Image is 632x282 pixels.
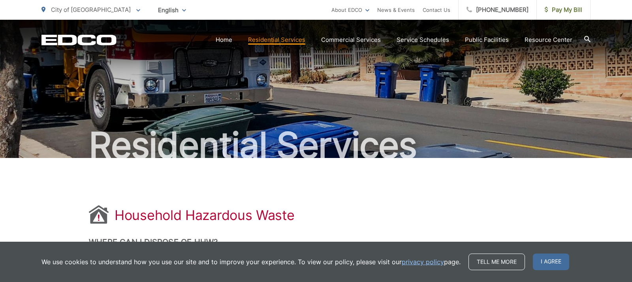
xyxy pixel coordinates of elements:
[41,257,461,267] p: We use cookies to understand how you use our site and to improve your experience. To view our pol...
[377,5,415,15] a: News & Events
[41,126,591,165] h2: Residential Services
[402,257,444,267] a: privacy policy
[152,3,192,17] span: English
[525,35,572,45] a: Resource Center
[545,5,582,15] span: Pay My Bill
[89,237,543,247] h2: Where Can I Dispose of HHW?
[397,35,449,45] a: Service Schedules
[248,35,305,45] a: Residential Services
[331,5,369,15] a: About EDCO
[51,6,131,13] span: City of [GEOGRAPHIC_DATA]
[41,34,117,45] a: EDCD logo. Return to the homepage.
[533,254,569,270] span: I agree
[465,35,509,45] a: Public Facilities
[115,207,295,223] h1: Household Hazardous Waste
[216,35,232,45] a: Home
[423,5,450,15] a: Contact Us
[321,35,381,45] a: Commercial Services
[468,254,525,270] a: Tell me more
